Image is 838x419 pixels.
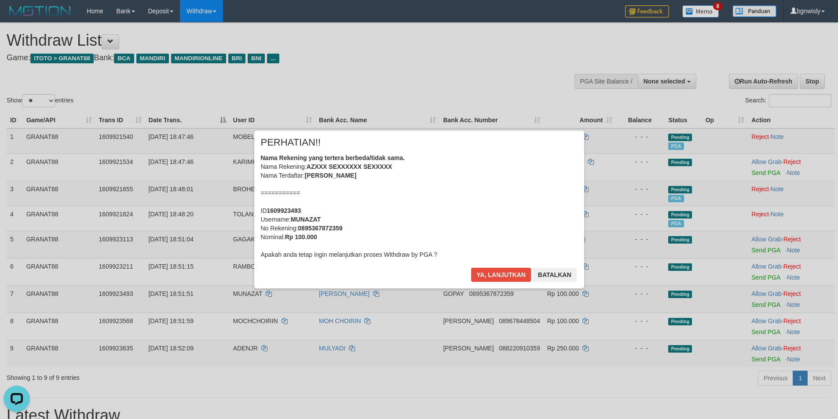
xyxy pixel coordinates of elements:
b: 1609923493 [267,207,301,214]
div: Nama Rekening: Nama Terdaftar: =========== ID Username: No Rekening: Nominal: Apakah anda tetap i... [261,153,578,259]
b: AZXXX SEXXXXXX SEXXXXX [307,163,392,170]
span: PERHATIAN!! [261,138,321,147]
b: 0895367872359 [298,225,342,232]
b: Nama Rekening yang tertera berbeda/tidak sama. [261,154,405,161]
button: Open LiveChat chat widget [4,4,30,30]
b: Rp 100.000 [285,233,317,240]
b: MUNAZAT [291,216,321,223]
button: Batalkan [533,268,577,282]
b: [PERSON_NAME] [305,172,356,179]
button: Ya, lanjutkan [471,268,531,282]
